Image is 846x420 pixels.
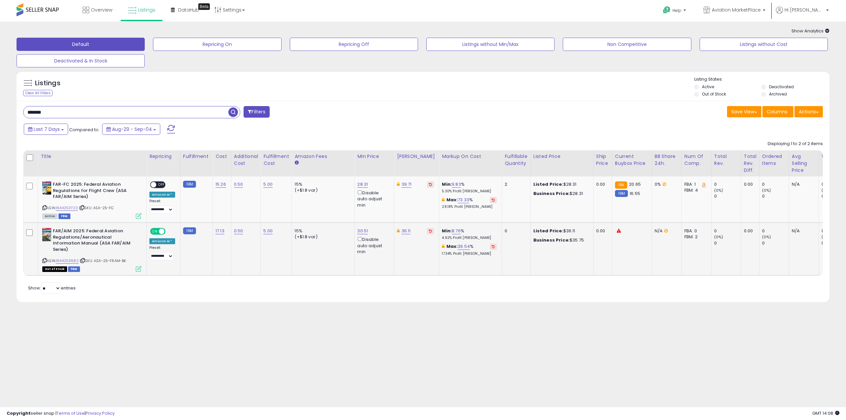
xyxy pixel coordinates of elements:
[151,229,159,234] span: ON
[153,38,281,51] button: Repricing On
[42,228,51,241] img: 51Idz0ddpbL._SL40_.jpg
[263,181,273,188] a: 5.00
[727,106,761,117] button: Save View
[785,7,824,13] span: Hi [PERSON_NAME]
[702,84,714,90] label: Active
[263,228,273,234] a: 5.00
[596,153,609,167] div: Ship Price
[658,1,693,21] a: Help
[41,153,144,160] div: Title
[357,236,389,255] div: Disable auto adjust min
[452,228,461,234] a: 8.76
[244,106,269,118] button: Filters
[744,228,754,234] div: 0.00
[762,181,789,187] div: 0
[397,153,436,160] div: [PERSON_NAME]
[792,181,814,187] div: N/A
[53,228,133,254] b: FAR/AIM 2025: Federal Aviation Regulations/Aeronautical Information Manual (ASA FAR/AIM Series)
[149,199,175,214] div: Preset:
[505,153,527,167] div: Fulfillable Quantity
[684,187,706,193] div: FBM: 4
[42,266,67,272] span: All listings that are currently out of stock and unavailable for purchase on Amazon
[563,38,691,51] button: Non Competitive
[138,7,155,13] span: Listings
[442,228,452,234] b: Min:
[198,3,210,10] div: Tooltip anchor
[215,181,226,188] a: 15.26
[215,153,228,160] div: Cost
[68,266,80,272] span: FBM
[442,189,497,194] p: 5.30% Profit [PERSON_NAME]
[655,153,679,167] div: BB Share 24h.
[28,285,76,291] span: Show: entries
[357,153,391,160] div: Min Price
[458,243,470,250] a: 36.54
[91,7,112,13] span: Overview
[762,193,789,199] div: 0
[615,190,628,197] small: FBM
[234,153,258,167] div: Additional Cost
[234,228,243,234] a: 0.50
[762,188,771,193] small: (0%)
[700,38,828,51] button: Listings without Cost
[34,126,60,133] span: Last 7 Days
[792,228,814,234] div: N/A
[744,153,756,174] div: Total Rev. Diff.
[714,181,741,187] div: 0
[294,234,349,240] div: (+$1.8 var)
[42,228,141,271] div: ASIN:
[42,181,51,195] img: 41ouzRQG4yL._SL40_.jpg
[56,205,78,211] a: 1644253720
[822,153,846,160] div: Velocity
[17,54,145,67] button: Deactivated & In Stock
[762,240,789,246] div: 0
[35,79,60,88] h5: Listings
[822,234,831,240] small: (0%)
[17,38,145,51] button: Default
[234,181,243,188] a: 0.50
[762,153,786,167] div: Ordered Items
[533,237,588,243] div: $35.75
[533,228,563,234] b: Listed Price:
[714,234,723,240] small: (0%)
[263,153,289,167] div: Fulfillment Cost
[684,181,706,187] div: FBA: 1
[183,227,196,234] small: FBM
[792,153,816,174] div: Avg Selling Price
[714,188,723,193] small: (0%)
[42,213,58,219] span: All listings currently available for purchase on Amazon
[23,90,53,96] div: Clear All Filters
[694,76,829,83] p: Listing States:
[458,197,469,203] a: 73.33
[442,205,497,209] p: 28.18% Profit [PERSON_NAME]
[42,181,141,218] div: ASIN:
[183,181,196,188] small: FBM
[630,190,640,197] span: 16.55
[533,153,591,160] div: Listed Price
[767,108,788,115] span: Columns
[714,193,741,199] div: 0
[702,91,726,97] label: Out of Stock
[629,181,641,187] span: 20.65
[744,181,754,187] div: 0.00
[402,228,411,234] a: 36.11
[533,181,588,187] div: $28.31
[769,84,794,90] label: Deactivated
[663,6,671,14] i: Get Help
[533,190,570,197] b: Business Price:
[446,197,458,203] b: Max:
[822,188,831,193] small: (0%)
[714,228,741,234] div: 0
[357,228,368,234] a: 30.51
[165,229,175,234] span: OFF
[794,106,823,117] button: Actions
[102,124,160,135] button: Aug-29 - Sep-04
[442,197,497,209] div: %
[762,106,793,117] button: Columns
[178,7,199,13] span: DataHub
[149,153,177,160] div: Repricing
[505,181,525,187] div: 2
[596,228,607,234] div: 0.00
[149,238,175,244] div: Amazon AI *
[655,228,676,234] div: N/A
